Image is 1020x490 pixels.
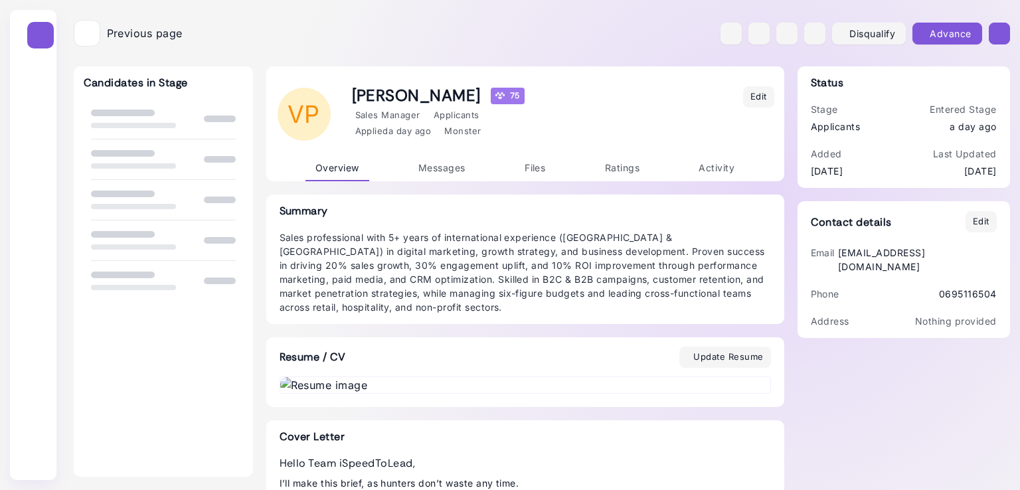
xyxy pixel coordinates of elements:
div: Applied [352,125,432,138]
h3: Cover Letter [280,430,771,443]
button: Disqualify [832,23,906,44]
div: Monster [441,125,481,138]
time: [DATE] [811,164,843,178]
h3: Summary [280,204,771,217]
time: Sep 02, 2025 [388,125,431,136]
a: Previous page [74,20,183,46]
div: Last Updated [933,147,997,161]
a: Overview [305,155,369,181]
span: Activity [699,162,734,173]
div: 75 [491,88,525,104]
button: Edit [743,86,774,108]
p: Nothing provided [915,314,997,328]
div: Stage [811,102,861,116]
div: Entered Stage [930,102,996,116]
div: Applicants [430,109,479,122]
span: Messages [418,162,466,173]
span: vp [278,88,331,141]
p: Sales professional with 5+ years of international experience ([GEOGRAPHIC_DATA] & [GEOGRAPHIC_DAT... [280,230,771,314]
div: Email [811,246,835,274]
div: [EMAIL_ADDRESS][DOMAIN_NAME] [838,246,997,274]
span: Ratings [605,162,639,173]
span: Overview [315,162,359,173]
div: Phone [811,287,839,301]
div: Advance [923,27,971,41]
h3: Contact details [811,216,892,228]
span: Previous page [107,25,183,41]
h3: Candidates in Stage [84,76,188,89]
a: Activity [689,155,744,181]
div: Applicants [811,120,861,133]
div: Edit [750,90,767,104]
h3: Resume / CV [266,337,359,376]
img: Resume image [280,377,770,393]
p: I’ll make this brief, as hunters don’t waste any time. [280,476,771,490]
div: Sales Manager [352,109,420,122]
a: Ratings [595,155,649,181]
div: Added [811,147,843,161]
h1: [PERSON_NAME] [352,86,525,106]
time: Sep 02, 2025 [950,120,996,133]
img: Megan Score [495,91,505,100]
h2: Hello Team iSpeedToLead, [280,457,771,469]
span: Files [525,162,545,173]
div: Edit [973,215,989,228]
button: Advance [912,23,981,44]
a: Files [515,155,555,181]
time: [DATE] [964,164,997,178]
h3: Status [811,76,844,89]
div: Disqualify [843,27,895,41]
a: Messages [408,155,475,181]
button: Edit [966,211,997,232]
div: Address [811,314,849,328]
div: Update Resume [687,351,763,364]
div: 0695116504 [939,287,997,301]
button: Update Resume [679,347,770,368]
